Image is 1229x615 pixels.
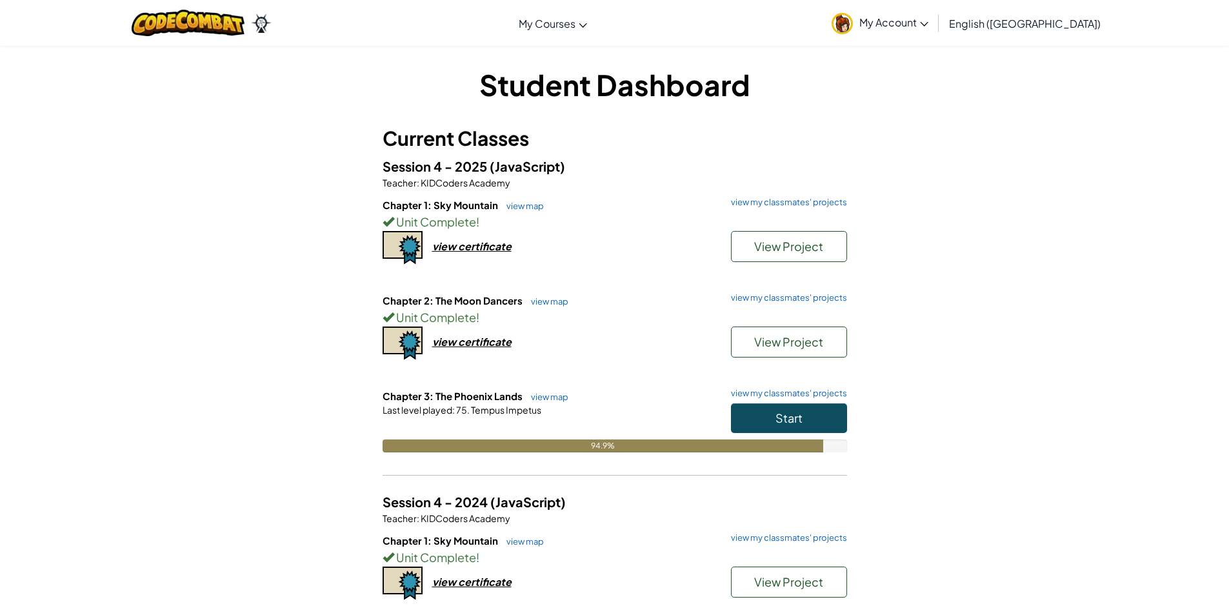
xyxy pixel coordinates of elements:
span: Teacher [383,512,417,524]
a: English ([GEOGRAPHIC_DATA]) [943,6,1107,41]
button: View Project [731,327,847,358]
span: : [417,177,419,188]
span: (JavaScript) [490,158,565,174]
span: ! [476,214,479,229]
button: View Project [731,567,847,598]
span: Session 4 - 2024 [383,494,490,510]
img: certificate-icon.png [383,231,423,265]
a: view certificate [383,575,512,589]
span: Teacher [383,177,417,188]
span: Chapter 1: Sky Mountain [383,199,500,211]
span: Chapter 2: The Moon Dancers [383,294,525,307]
div: view certificate [432,239,512,253]
button: View Project [731,231,847,262]
div: view certificate [432,335,512,348]
a: view my classmates' projects [724,534,847,542]
span: Unit Complete [394,310,476,325]
img: CodeCombat logo [132,10,245,36]
span: View Project [754,334,823,349]
a: view map [525,296,568,307]
div: 94.9% [383,439,823,452]
span: : [417,512,419,524]
button: Start [731,403,847,433]
span: Last level played [383,404,452,416]
a: My Courses [512,6,594,41]
a: view my classmates' projects [724,198,847,207]
span: Tempus Impetus [470,404,541,416]
span: Session 4 - 2025 [383,158,490,174]
span: My Courses [519,17,575,30]
span: English ([GEOGRAPHIC_DATA]) [949,17,1101,30]
a: view map [525,392,568,402]
span: Unit Complete [394,214,476,229]
span: (JavaScript) [490,494,566,510]
span: My Account [859,15,928,29]
a: My Account [825,3,935,43]
a: view my classmates' projects [724,389,847,398]
a: view map [500,536,544,547]
a: view certificate [383,239,512,253]
span: KIDCoders Academy [419,177,510,188]
div: view certificate [432,575,512,589]
span: KIDCoders Academy [419,512,510,524]
a: view my classmates' projects [724,294,847,302]
a: view certificate [383,335,512,348]
img: certificate-icon.png [383,327,423,360]
img: Ozaria [251,14,272,33]
span: : [452,404,455,416]
span: 75. [455,404,470,416]
img: avatar [832,13,853,34]
span: ! [476,550,479,565]
span: ! [476,310,479,325]
span: Start [775,410,803,425]
span: Chapter 3: The Phoenix Lands [383,390,525,402]
span: View Project [754,574,823,589]
span: Unit Complete [394,550,476,565]
h3: Current Classes [383,124,847,153]
span: Chapter 1: Sky Mountain [383,534,500,547]
img: certificate-icon.png [383,567,423,600]
span: View Project [754,239,823,254]
a: view map [500,201,544,211]
h1: Student Dashboard [383,65,847,105]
